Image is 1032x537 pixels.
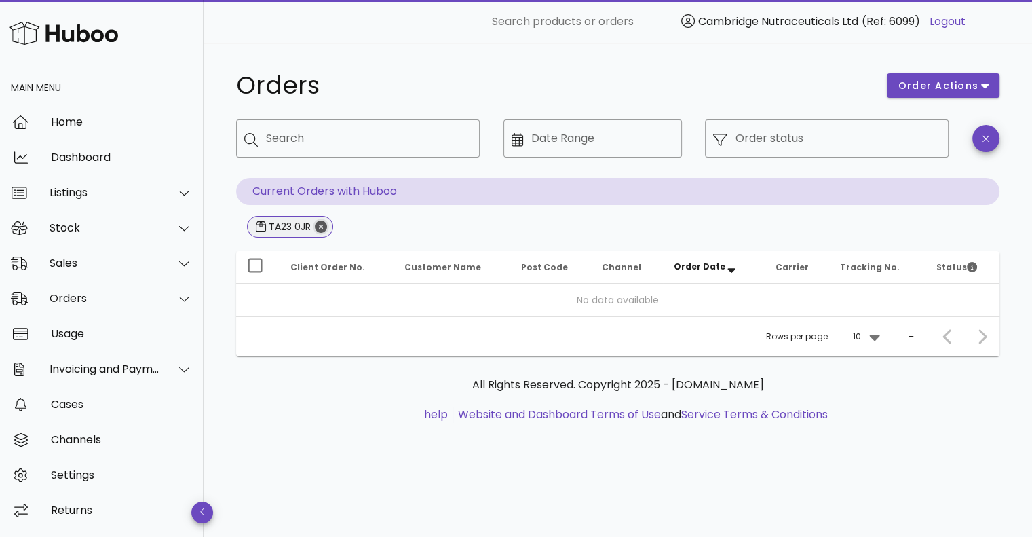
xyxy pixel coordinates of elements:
span: Carrier [775,261,808,273]
button: order actions [887,73,999,98]
th: Status [925,251,999,284]
div: Dashboard [51,151,193,164]
img: Huboo Logo [9,18,118,48]
td: No data available [236,284,999,316]
span: Client Order No. [290,261,365,273]
span: Post Code [520,261,567,273]
div: Cases [51,398,193,411]
a: Logout [930,14,966,30]
span: Status [936,261,977,273]
li: and [453,407,828,423]
div: Returns [51,504,193,517]
span: Customer Name [404,261,481,273]
th: Order Date: Sorted descending. Activate to remove sorting. [663,251,764,284]
div: Home [51,115,193,128]
div: Orders [50,292,160,305]
th: Carrier [764,251,829,284]
div: Rows per page: [766,317,883,356]
div: Settings [51,468,193,481]
button: Close [315,221,327,233]
div: TA23 0JR [266,220,311,234]
p: Current Orders with Huboo [236,178,999,205]
span: Channel [602,261,641,273]
div: Sales [50,257,160,270]
th: Client Order No. [280,251,394,284]
div: Channels [51,433,193,446]
div: 10 [853,331,861,343]
th: Channel [591,251,663,284]
div: Usage [51,327,193,340]
th: Tracking No. [829,251,925,284]
span: Order Date [674,261,725,272]
div: – [909,331,914,343]
a: Service Terms & Conditions [681,407,828,422]
div: Stock [50,221,160,234]
div: 10Rows per page: [853,326,883,348]
h1: Orders [236,73,871,98]
span: order actions [898,79,979,93]
span: Cambridge Nutraceuticals Ltd [698,14,858,29]
a: Website and Dashboard Terms of Use [458,407,661,422]
div: Invoicing and Payments [50,363,160,375]
th: Post Code [510,251,590,284]
div: Listings [50,186,160,199]
a: help [424,407,448,422]
th: Customer Name [394,251,510,284]
p: All Rights Reserved. Copyright 2025 - [DOMAIN_NAME] [247,377,989,393]
span: (Ref: 6099) [862,14,920,29]
span: Tracking No. [840,261,900,273]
